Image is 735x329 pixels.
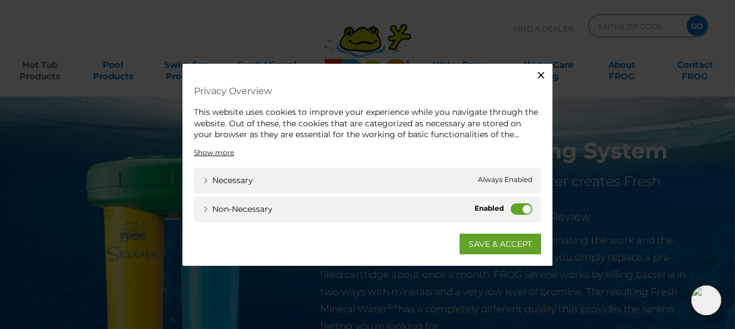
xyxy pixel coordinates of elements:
[194,81,541,101] h4: Privacy Overview
[194,147,234,157] a: Show more
[194,107,541,141] div: This website uses cookies to improve your experience while you navigate through the website. Out ...
[691,285,721,315] img: openIcon
[460,233,541,254] a: SAVE & ACCEPT
[203,174,253,186] a: Necessary
[478,174,532,186] span: Always Enabled
[203,203,273,215] a: Non-necessary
